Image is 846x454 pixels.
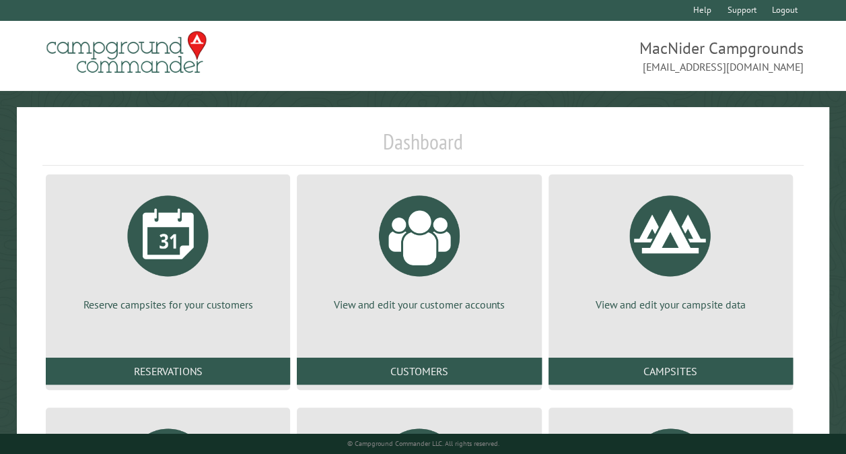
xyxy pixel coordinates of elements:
[62,297,274,312] p: Reserve campsites for your customers
[46,358,290,385] a: Reservations
[42,129,804,166] h1: Dashboard
[42,26,211,79] img: Campground Commander
[565,297,777,312] p: View and edit your campsite data
[565,185,777,312] a: View and edit your campsite data
[423,37,804,75] span: MacNider Campgrounds [EMAIL_ADDRESS][DOMAIN_NAME]
[313,297,525,312] p: View and edit your customer accounts
[549,358,793,385] a: Campsites
[297,358,541,385] a: Customers
[313,185,525,312] a: View and edit your customer accounts
[62,185,274,312] a: Reserve campsites for your customers
[347,439,499,448] small: © Campground Commander LLC. All rights reserved.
